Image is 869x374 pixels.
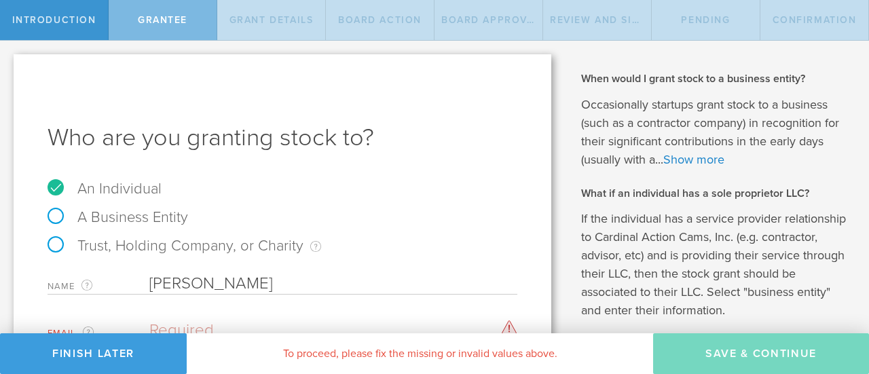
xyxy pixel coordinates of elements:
label: An Individual [48,180,162,198]
span: Grant Details [229,14,314,26]
span: Board Approval [441,14,540,26]
span: Board Action [338,14,422,26]
h1: Who are you granting stock to? [48,121,517,154]
label: Name [48,278,149,294]
h2: What if an individual has a sole proprietor LLC? [581,186,849,201]
label: Trust, Holding Company, or Charity [48,237,321,255]
span: Review and Sign [550,14,648,26]
a: Show more [663,152,724,167]
span: Pending [681,14,730,26]
input: Required [149,274,517,294]
p: Occasionally startups grant stock to a business (such as a contractor company) in recognition for... [581,96,849,169]
label: Email [48,325,149,341]
p: If the individual has a service provider relationship to Cardinal Action Cams, Inc. (e.g. contrac... [581,210,849,320]
span: Introduction [12,14,96,26]
span: Confirmation [773,14,857,26]
input: Required [149,320,511,341]
div: To proceed, please fix the missing or invalid values above. [187,333,653,374]
label: A Business Entity [48,208,188,226]
span: Grantee [138,14,187,26]
h2: When would I grant stock to a business entity? [581,71,849,86]
button: Save & Continue [653,333,869,374]
iframe: Chat Widget [801,268,869,333]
